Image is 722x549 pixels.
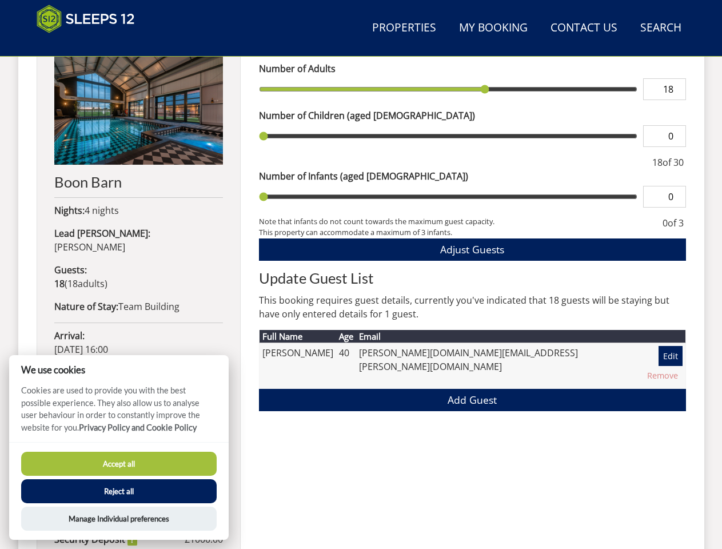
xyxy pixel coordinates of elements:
[54,300,118,313] strong: Nature of Stay:
[54,174,223,190] h2: Boon Barn
[440,242,504,256] span: Adjust Guests
[259,293,686,321] p: This booking requires guest details, currently you've indicated that 18 guests will be staying bu...
[21,452,217,476] button: Accept all
[356,330,623,343] th: Email
[259,270,686,286] h2: Update Guest List
[356,343,623,389] td: [PERSON_NAME][DOMAIN_NAME][EMAIL_ADDRESS][PERSON_NAME][DOMAIN_NAME]
[54,277,65,290] strong: 18
[21,507,217,531] button: Manage Individual preferences
[54,277,107,290] span: ( )
[659,346,683,365] a: Edit
[54,329,85,342] strong: Arrival:
[259,169,686,183] label: Number of Infants (aged [DEMOGRAPHIC_DATA])
[54,329,223,356] p: [DATE] 16:00
[54,204,85,217] strong: Nights:
[660,216,686,238] div: of 3
[259,238,686,261] button: Adjust Guests
[454,15,532,41] a: My Booking
[54,264,87,276] strong: Guests:
[37,5,135,33] img: Sleeps 12
[259,389,686,411] a: Add Guest
[67,277,78,290] span: 18
[368,15,441,41] a: Properties
[336,330,356,343] th: Age
[67,277,105,290] span: adult
[54,227,150,240] strong: Lead [PERSON_NAME]:
[336,343,356,389] td: 40
[54,300,223,313] p: Team Building
[650,156,686,169] div: of 30
[652,156,663,169] span: 18
[663,217,668,229] span: 0
[54,204,223,217] p: 4 nights
[54,56,223,190] a: Boon Barn
[259,62,686,75] label: Number of Adults
[546,15,622,41] a: Contact Us
[259,330,336,343] th: Full Name
[643,366,683,385] a: Remove
[636,15,686,41] a: Search
[54,241,125,253] span: [PERSON_NAME]
[31,40,151,50] iframe: Customer reviews powered by Trustpilot
[54,56,223,165] img: An image of 'Boon Barn'
[9,364,229,375] h2: We use cookies
[100,277,105,290] span: s
[79,423,197,432] a: Privacy Policy and Cookie Policy
[9,384,229,442] p: Cookies are used to provide you with the best possible experience. They also allow us to analyse ...
[259,109,686,122] label: Number of Children (aged [DEMOGRAPHIC_DATA])
[259,216,651,238] small: Note that infants do not count towards the maximum guest capacity. This property can accommodate ...
[259,343,336,389] td: [PERSON_NAME]
[21,479,217,503] button: Reject all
